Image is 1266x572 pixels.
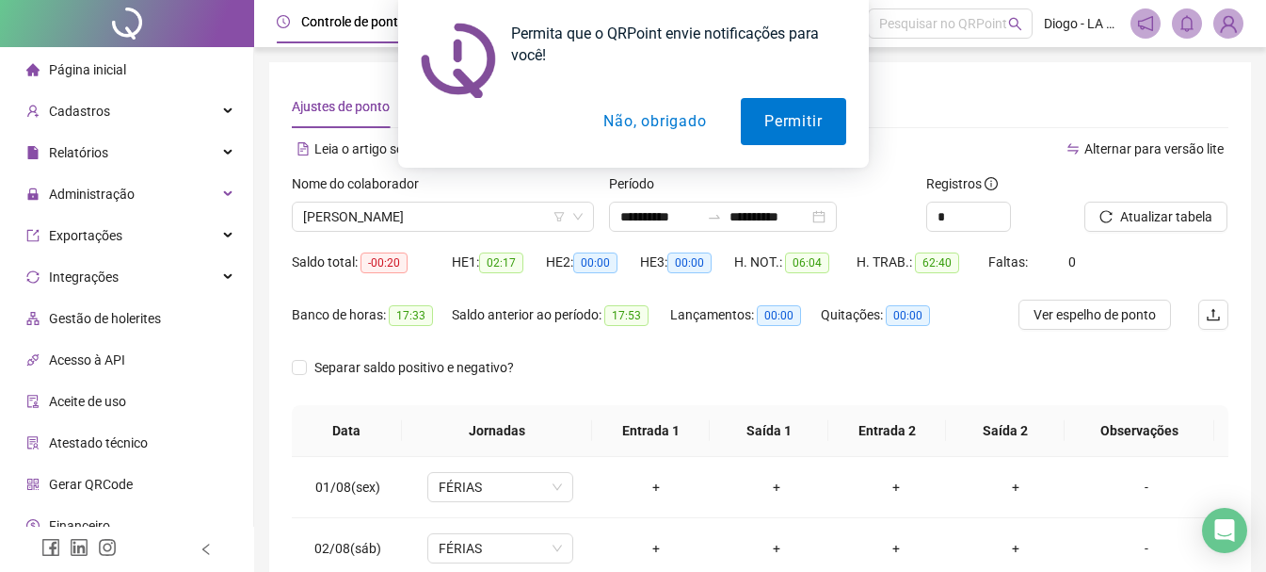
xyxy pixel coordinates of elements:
div: Banco de horas: [292,304,452,326]
span: left [200,543,213,556]
span: apartment [26,312,40,325]
span: 17:33 [389,305,433,326]
span: Gerar QRCode [49,477,133,492]
th: Entrada 2 [828,405,946,457]
div: Open Intercom Messenger [1202,508,1247,553]
span: sync [26,270,40,284]
span: Faltas: [988,254,1031,270]
button: Não, obrigado [580,98,729,145]
span: export [26,229,40,242]
span: linkedin [70,538,88,557]
span: Atestado técnico [49,435,148,450]
span: Integrações [49,270,119,285]
button: Atualizar tabela [1084,202,1227,232]
span: Gestão de holerites [49,311,161,326]
div: - [1091,538,1202,559]
div: HE 3: [640,252,734,273]
div: + [731,538,821,559]
button: Permitir [741,98,845,145]
span: Atualizar tabela [1120,206,1212,227]
div: + [731,477,821,498]
div: Permita que o QRPoint envie notificações para você! [496,23,846,66]
th: Entrada 1 [592,405,710,457]
div: H. NOT.: [734,252,857,273]
label: Período [609,173,666,194]
span: facebook [41,538,60,557]
span: DJALMA PEREIRA DOS SANTOS [303,203,583,231]
span: Observações [1080,420,1199,441]
span: api [26,353,40,367]
div: + [851,477,940,498]
span: 00:00 [573,253,617,273]
div: HE 2: [546,252,640,273]
span: Acesso à API [49,352,125,368]
span: instagram [98,538,117,557]
span: 00:00 [886,305,930,326]
div: - [1091,477,1202,498]
span: filter [553,211,565,222]
th: Data [292,405,402,457]
span: Administração [49,187,135,202]
div: + [971,538,1061,559]
label: Nome do colaborador [292,173,431,194]
div: + [612,477,701,498]
span: -00:20 [361,253,408,273]
span: 00:00 [667,253,712,273]
th: Saída 2 [946,405,1064,457]
span: FÉRIAS [439,473,562,501]
span: Exportações [49,228,122,243]
span: down [572,211,584,222]
span: lock [26,188,40,201]
span: dollar [26,519,40,532]
div: Quitações: [821,304,953,326]
span: 17:53 [604,305,649,326]
img: notification icon [421,23,496,98]
th: Saída 1 [710,405,827,457]
span: FÉRIAS [439,534,562,563]
div: + [971,477,1061,498]
span: Ver espelho de ponto [1034,304,1156,325]
div: H. TRAB.: [857,252,988,273]
button: Ver espelho de ponto [1018,300,1171,330]
span: Separar saldo positivo e negativo? [307,357,521,378]
span: 62:40 [915,253,959,273]
div: Saldo anterior ao período: [452,304,670,326]
div: + [851,538,940,559]
th: Jornadas [402,405,592,457]
span: audit [26,395,40,408]
th: Observações [1065,405,1214,457]
div: + [612,538,701,559]
span: info-circle [985,177,998,190]
span: upload [1206,307,1221,322]
span: 06:04 [785,253,829,273]
span: 01/08(sex) [315,480,380,495]
span: Aceite de uso [49,394,126,409]
div: Saldo total: [292,252,452,273]
span: 02/08(sáb) [314,541,381,556]
div: HE 1: [452,252,546,273]
span: swap-right [707,209,722,224]
span: solution [26,436,40,449]
span: qrcode [26,478,40,491]
div: Lançamentos: [670,304,821,326]
span: Financeiro [49,518,110,533]
span: Registros [926,173,998,194]
span: to [707,209,722,224]
span: 0 [1068,254,1076,270]
span: reload [1099,210,1113,223]
span: 02:17 [479,253,523,273]
span: 00:00 [757,305,801,326]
